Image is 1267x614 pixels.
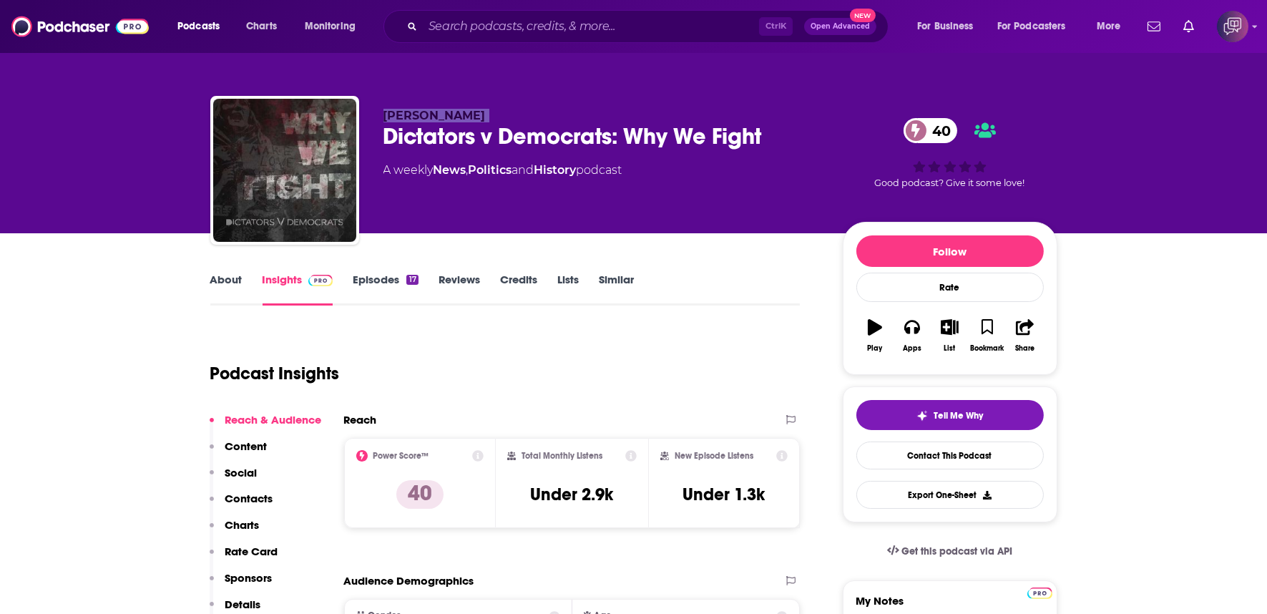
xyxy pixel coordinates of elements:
button: List [931,310,968,361]
a: Credits [500,273,537,306]
div: A weekly podcast [383,162,622,179]
img: Podchaser Pro [1027,588,1052,599]
button: open menu [1087,15,1139,38]
span: [PERSON_NAME] [383,109,486,122]
p: Reach & Audience [225,413,322,427]
button: Follow [856,235,1044,267]
span: Monitoring [305,16,356,36]
span: For Podcasters [997,16,1066,36]
input: Search podcasts, credits, & more... [423,15,759,38]
a: News [434,163,466,177]
a: Show notifications dropdown [1178,14,1200,39]
span: New [850,9,876,22]
img: User Profile [1217,11,1248,42]
div: Rate [856,273,1044,302]
a: Charts [237,15,285,38]
div: Search podcasts, credits, & more... [397,10,902,43]
img: tell me why sparkle [916,410,928,421]
span: Good podcast? Give it some love! [875,177,1025,188]
span: For Business [917,16,974,36]
span: Charts [246,16,277,36]
button: Open AdvancedNew [804,18,876,35]
button: Sponsors [210,571,273,598]
div: List [944,344,956,353]
a: Similar [599,273,634,306]
span: and [512,163,534,177]
button: Contacts [210,492,273,518]
span: Open Advanced [811,23,870,30]
span: , [466,163,469,177]
h2: Audience Demographics [344,574,474,588]
h2: Power Score™ [373,451,429,461]
p: Details [225,598,261,611]
h2: Total Monthly Listens [522,451,602,461]
span: Ctrl K [759,17,793,36]
button: Export One-Sheet [856,481,1044,509]
p: 40 [396,480,444,509]
a: Lists [557,273,579,306]
button: Play [856,310,894,361]
img: Podchaser - Follow, Share and Rate Podcasts [11,13,149,40]
span: Podcasts [177,16,220,36]
a: Get this podcast via API [876,534,1024,569]
a: Episodes17 [353,273,418,306]
a: Politics [469,163,512,177]
span: Tell Me Why [934,410,983,421]
p: Social [225,466,258,479]
a: Show notifications dropdown [1142,14,1166,39]
button: Reach & Audience [210,413,322,439]
h3: Under 2.9k [530,484,613,505]
p: Content [225,439,268,453]
div: 40Good podcast? Give it some love! [843,109,1057,198]
span: More [1097,16,1121,36]
h2: Reach [344,413,377,427]
a: History [534,163,577,177]
button: Apps [894,310,931,361]
p: Contacts [225,492,273,505]
img: Podchaser Pro [308,275,333,286]
button: Social [210,466,258,492]
p: Charts [225,518,260,532]
span: Get this podcast via API [901,545,1012,557]
button: open menu [907,15,992,38]
button: Show profile menu [1217,11,1248,42]
span: Logged in as corioliscompany [1217,11,1248,42]
h1: Podcast Insights [210,363,340,384]
a: InsightsPodchaser Pro [263,273,333,306]
div: Apps [903,344,921,353]
button: Share [1006,310,1043,361]
button: Charts [210,518,260,545]
button: Rate Card [210,545,278,571]
a: Contact This Podcast [856,442,1044,469]
a: About [210,273,243,306]
button: tell me why sparkleTell Me Why [856,400,1044,430]
div: Share [1015,344,1034,353]
a: 40 [904,118,958,143]
div: Bookmark [970,344,1004,353]
span: 40 [918,118,958,143]
button: Bookmark [969,310,1006,361]
a: Pro website [1027,585,1052,599]
button: open menu [988,15,1087,38]
p: Sponsors [225,571,273,585]
h2: New Episode Listens [675,451,753,461]
button: Content [210,439,268,466]
button: open menu [167,15,238,38]
h3: Under 1.3k [683,484,765,505]
div: Play [867,344,882,353]
button: open menu [295,15,374,38]
img: Dictators v Democrats: Why We Fight [213,99,356,242]
div: 17 [406,275,418,285]
p: Rate Card [225,545,278,558]
a: Reviews [439,273,480,306]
